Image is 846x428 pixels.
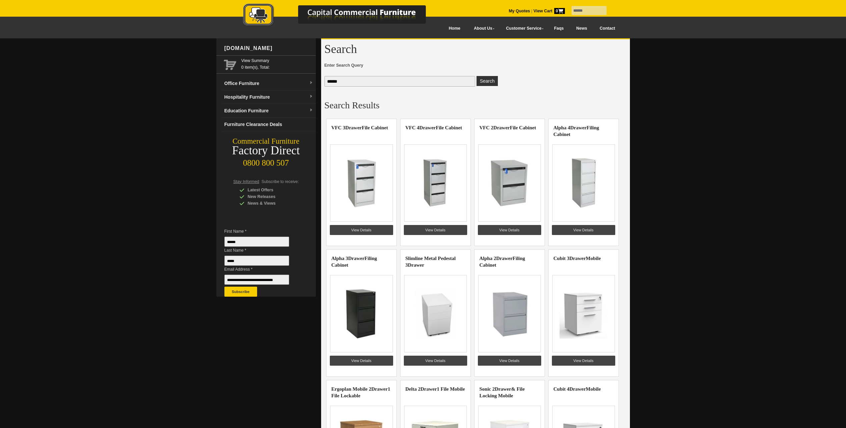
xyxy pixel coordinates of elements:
a: Cubit 4DrawerMobile [554,386,601,392]
button: Subscribe [224,287,257,297]
a: View Details [404,356,467,366]
highlight: Drawer [495,386,511,392]
div: News & Views [239,200,303,207]
a: Customer Service [499,21,548,36]
a: Sonic 2Drawer& File Locking Mobile [480,386,525,398]
a: Furniture Clearance Deals [222,118,316,131]
span: Enter Search Query [324,62,627,69]
highlight: Drawer [494,125,510,130]
a: News [570,21,593,36]
a: View Details [404,225,467,235]
span: Email Address * [224,266,299,273]
a: Faqs [548,21,570,36]
img: Capital Commercial Furniture Logo [225,3,458,28]
highlight: Drawer [419,125,436,130]
img: dropdown [309,81,313,85]
span: 0 item(s), Total: [241,57,313,70]
a: Contact [593,21,621,36]
highlight: Drawer [570,125,587,130]
highlight: Drawer [408,262,424,268]
a: View Details [552,356,615,366]
highlight: Drawer [569,256,586,261]
span: First Name * [224,228,299,235]
div: Commercial Furniture [216,137,316,146]
a: View Details [330,225,393,235]
a: Alpha 3DrawerFiling Cabinet [331,256,377,268]
img: dropdown [309,95,313,99]
img: dropdown [309,108,313,112]
a: Hospitality Furnituredropdown [222,90,316,104]
a: Office Furnituredropdown [222,77,316,90]
div: New Releases [239,193,303,200]
input: First Name * [224,237,289,247]
a: Slimline Metal Pedestal 3Drawer [405,256,456,268]
a: VFC 3DrawerFile Cabinet [331,125,388,130]
a: VFC 4DrawerFile Cabinet [405,125,462,130]
div: Factory Direct [216,146,316,155]
button: Enter Search Query [477,76,498,86]
div: [DOMAIN_NAME] [222,38,316,58]
a: View Details [478,356,541,366]
input: Email Address * [224,275,289,285]
a: View Details [478,225,541,235]
h2: Search Results [324,100,627,110]
a: Cubit 3DrawerMobile [554,256,601,261]
a: Capital Commercial Furniture Logo [225,3,458,30]
highlight: Drawer [371,386,388,392]
a: Ergoplan Mobile 2Drawer1 File Lockable [331,386,390,398]
a: Education Furnituredropdown [222,104,316,118]
a: VFC 2DrawerFile Cabinet [480,125,536,130]
a: My Quotes [509,9,530,13]
span: Stay Informed [233,179,259,184]
input: Last Name * [224,256,289,266]
a: View Details [552,225,615,235]
highlight: Drawer [496,256,513,261]
h1: Search [324,43,627,55]
highlight: Drawer [348,256,364,261]
a: Alpha 2DrawerFiling Cabinet [480,256,525,268]
a: About Us [467,21,499,36]
a: View Cart0 [532,9,565,13]
input: Enter Search Query [324,76,476,87]
div: 0800 800 507 [216,155,316,168]
a: Delta 2Drawer1 File Mobile [405,386,465,392]
a: View Details [330,356,393,366]
highlight: Drawer [420,386,437,392]
span: 0 [554,8,565,14]
div: Latest Offers [239,187,303,193]
a: View Summary [241,57,313,64]
highlight: Drawer [569,386,586,392]
strong: View Cart [534,9,565,13]
span: Subscribe to receive: [261,179,299,184]
a: Alpha 4DrawerFiling Cabinet [554,125,599,137]
span: Last Name * [224,247,299,254]
highlight: Drawer [345,125,362,130]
